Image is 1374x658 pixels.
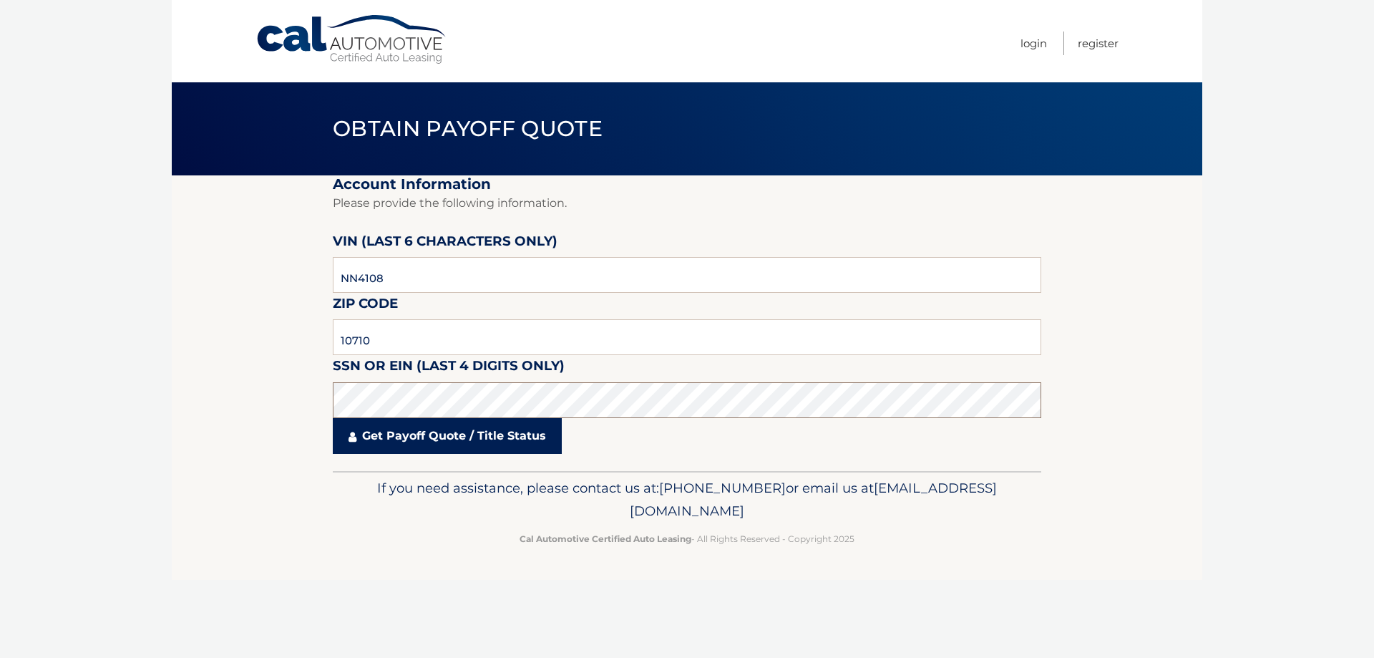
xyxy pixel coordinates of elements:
[342,477,1032,523] p: If you need assistance, please contact us at: or email us at
[342,531,1032,546] p: - All Rights Reserved - Copyright 2025
[1020,32,1047,55] a: Login
[1078,32,1119,55] a: Register
[333,231,557,257] label: VIN (last 6 characters only)
[333,175,1041,193] h2: Account Information
[520,533,691,544] strong: Cal Automotive Certified Auto Leasing
[255,14,449,65] a: Cal Automotive
[659,480,786,496] span: [PHONE_NUMBER]
[333,293,398,319] label: Zip Code
[333,355,565,382] label: SSN or EIN (last 4 digits only)
[333,115,603,142] span: Obtain Payoff Quote
[333,418,562,454] a: Get Payoff Quote / Title Status
[333,193,1041,213] p: Please provide the following information.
